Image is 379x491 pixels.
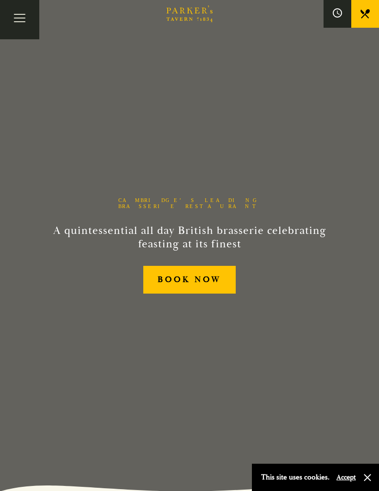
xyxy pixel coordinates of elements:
[336,473,356,482] button: Accept
[363,473,372,482] button: Close and accept
[261,471,330,484] p: This site uses cookies.
[104,197,275,209] h1: Cambridge’s Leading Brasserie Restaurant
[143,266,235,294] a: BOOK NOW
[53,224,326,251] h2: A quintessential all day British brasserie celebrating feasting at its finest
